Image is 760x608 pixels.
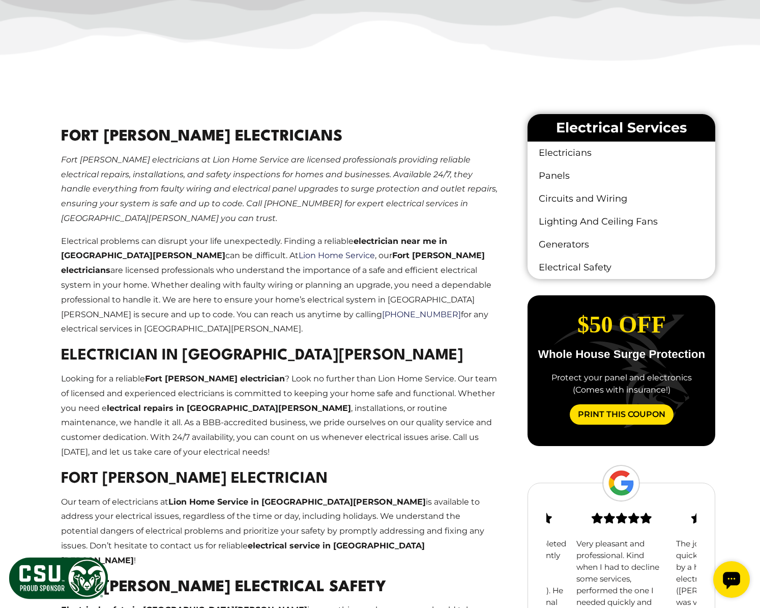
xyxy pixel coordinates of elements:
[528,187,715,210] a: Circuits and Wiring
[528,233,715,256] a: Generators
[61,495,498,568] p: Our team of electricians at is available to address your electrical issues, regardless of the tim...
[536,372,708,396] div: Protect your panel and electronics (Comes with insurance!)
[528,142,715,164] a: Electricians
[528,164,715,187] a: Panels
[528,210,715,233] a: Lighting And Ceiling Fans
[8,556,109,600] img: CSU Sponsor Badge
[61,155,498,223] em: Fort [PERSON_NAME] electricians at Lion Home Service are licensed professionals providing reliabl...
[577,312,666,338] span: $50 Off
[528,114,715,142] li: Electrical Services
[528,256,715,279] a: Electrical Safety
[145,374,285,383] strong: Fort [PERSON_NAME] electrician
[168,497,426,507] strong: Lion Home Service in [GEOGRAPHIC_DATA][PERSON_NAME]
[61,348,463,363] strong: Electrician in [GEOGRAPHIC_DATA][PERSON_NAME]
[61,576,498,599] h2: Fort [PERSON_NAME] Electrical Safety
[382,310,461,319] a: [PHONE_NUMBER]
[528,295,715,446] div: carousel
[61,234,498,337] p: Electrical problems can disrupt your life unexpectedly. Finding a reliable can be difficult. At ,...
[528,295,716,441] div: slide 2
[61,472,328,486] strong: Fort [PERSON_NAME] Electrician
[61,372,498,460] p: Looking for a reliable ? Look no further than Lion Home Service. Our team of licensed and experie...
[61,236,447,261] strong: electrician near me in [GEOGRAPHIC_DATA][PERSON_NAME]
[61,126,498,149] h2: Fort [PERSON_NAME] Electricians
[107,403,351,413] strong: lectrical repairs in [GEOGRAPHIC_DATA][PERSON_NAME]
[4,4,41,41] div: Open chat widget
[536,349,708,360] p: Whole House Surge Protection
[570,404,674,425] a: Print This Coupon
[602,465,640,502] img: Google Logo
[299,251,375,260] a: Lion Home Service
